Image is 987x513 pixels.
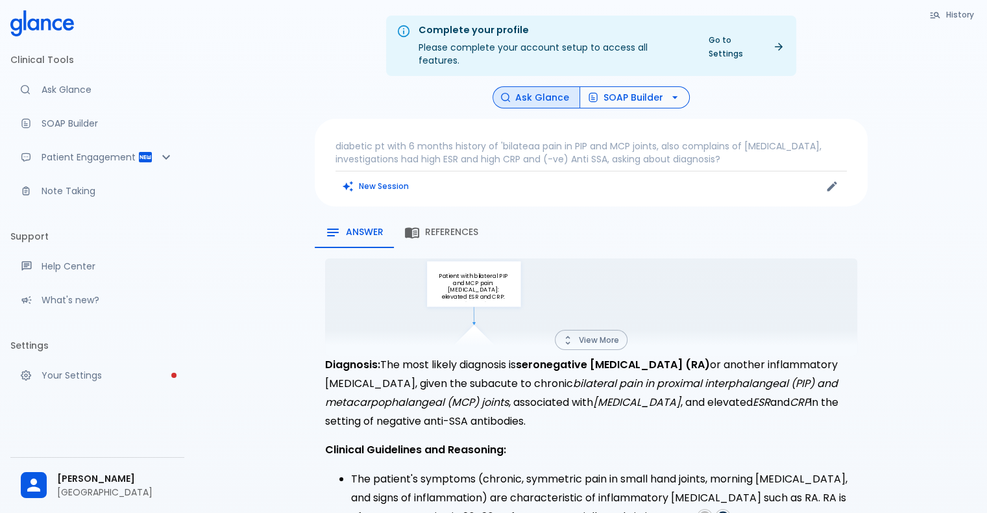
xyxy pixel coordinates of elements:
strong: seronegative [MEDICAL_DATA] (RA) [516,357,710,372]
div: [PERSON_NAME][GEOGRAPHIC_DATA] [10,463,184,508]
p: [GEOGRAPHIC_DATA] [57,486,174,499]
em: bilateral pain in proximal interphalangeal (PIP) and metacarpophalangeal (MCP) joints [325,376,838,410]
a: Go to Settings [701,31,791,63]
div: Please complete your account setup to access all features. [419,19,690,72]
div: Complete your profile [419,23,690,38]
a: Get help from our support team [10,252,184,281]
a: Docugen: Compose a clinical documentation in seconds [10,109,184,138]
p: Patient Engagement [42,151,138,164]
button: Clears all inputs and results. [335,177,417,195]
span: References [425,227,478,238]
em: ESR [753,395,770,410]
button: View More [555,330,628,350]
p: Note Taking [42,184,174,197]
p: Your Settings [42,369,174,382]
div: Patient Reports & Referrals [10,143,184,171]
strong: Clinical Guidelines and Reasoning: [325,442,506,457]
p: The most likely diagnosis is or another inflammatory [MEDICAL_DATA], given the subacute to chroni... [325,356,857,431]
li: Clinical Tools [10,44,184,75]
p: diabetic pt with 6 months history of 'bilateaa pain in PIP and MCP joints, also complains of [MED... [335,140,847,166]
p: SOAP Builder [42,117,174,130]
span: Answer [346,227,384,238]
em: [MEDICAL_DATA] [593,395,681,410]
a: Advanced note-taking [10,177,184,205]
p: Ask Glance [42,83,174,96]
button: SOAP Builder [579,86,690,109]
strong: Diagnosis: [325,357,380,372]
p: Patient with bilateral PIP and MCP pain: [MEDICAL_DATA]: elevated ESR and CRP: negative anti-SSA [437,273,509,307]
p: What's new? [42,294,174,307]
span: [PERSON_NAME] [57,472,174,486]
div: Recent updates and feature releases [10,286,184,314]
li: Support [10,221,184,252]
button: History [923,5,982,24]
button: Ask Glance [493,86,580,109]
p: Help Center [42,260,174,273]
button: Edit [822,177,842,196]
a: Moramiz: Find ICD10AM codes instantly [10,75,184,104]
a: Please complete account setup [10,361,184,390]
em: CRP [790,395,810,410]
li: Settings [10,330,184,361]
